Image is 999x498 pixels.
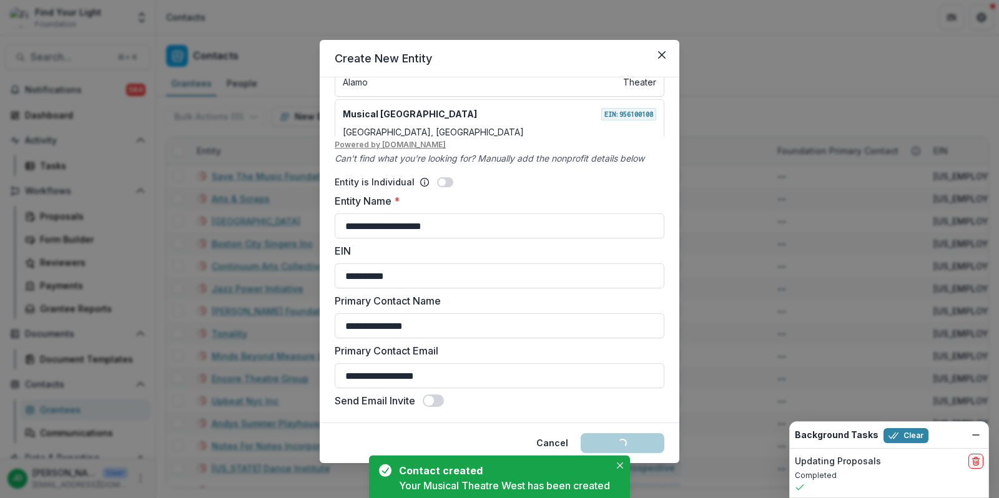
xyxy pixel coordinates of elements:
[335,99,664,147] div: Musical [GEOGRAPHIC_DATA]EIN:956100108[GEOGRAPHIC_DATA], [GEOGRAPHIC_DATA]
[623,76,656,89] p: Theater
[320,40,679,77] header: Create New Entity
[652,45,672,65] button: Close
[613,458,627,473] button: Close
[343,76,368,89] p: Alamo
[335,175,415,188] p: Entity is Individual
[883,428,928,443] button: Clear
[335,139,664,150] u: Powered by
[795,456,881,467] h2: Updating Proposals
[343,125,524,139] p: [GEOGRAPHIC_DATA], [GEOGRAPHIC_DATA]
[335,243,657,258] label: EIN
[968,427,983,442] button: Dismiss
[335,393,415,408] label: Send Email Invite
[529,433,576,453] button: Cancel
[795,430,878,441] h2: Background Tasks
[335,293,657,308] label: Primary Contact Name
[335,153,644,164] i: Can't find what you're looking for? Manually add the nonprofit details below
[335,343,657,358] label: Primary Contact Email
[382,140,446,149] a: [DOMAIN_NAME]
[335,193,657,208] label: Entity Name
[795,470,983,481] p: Completed
[399,478,610,493] div: Your Musical Theatre West has been created
[399,463,605,478] div: Contact created
[968,454,983,469] button: delete
[343,107,477,120] p: Musical [GEOGRAPHIC_DATA]
[601,108,656,120] span: EIN: 956100108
